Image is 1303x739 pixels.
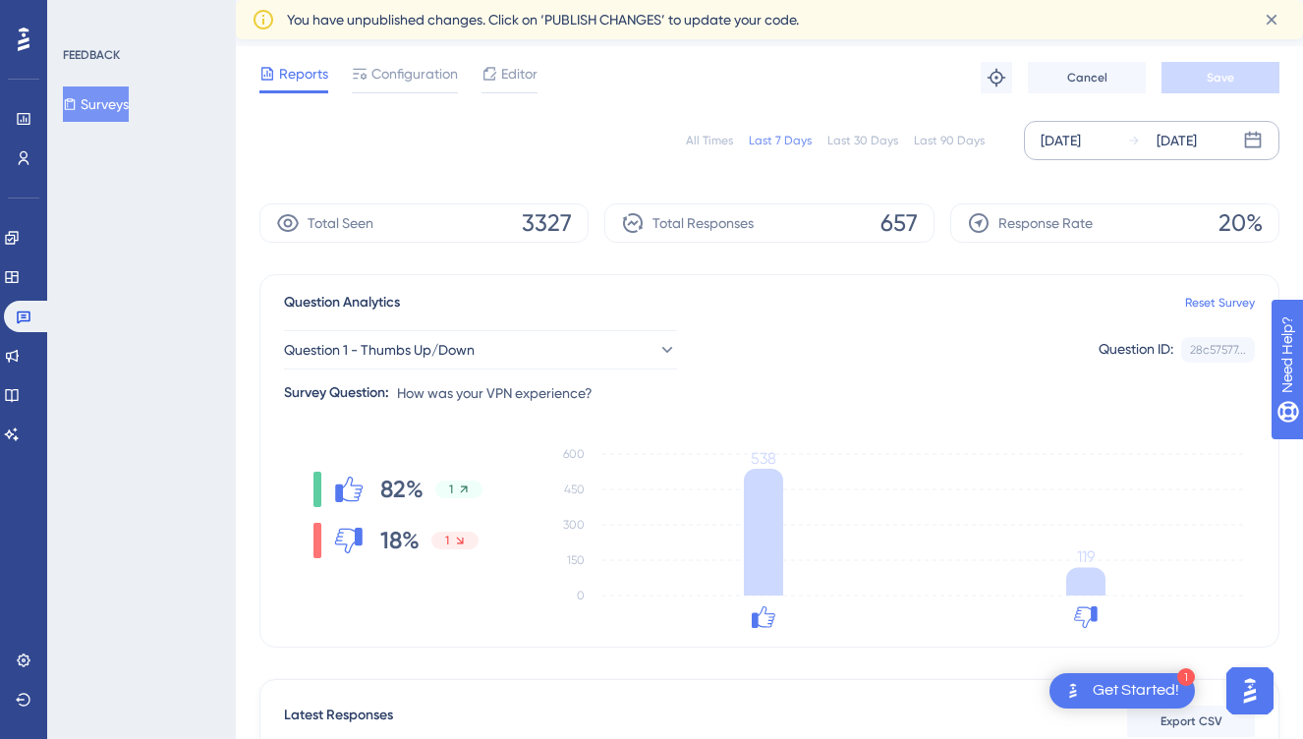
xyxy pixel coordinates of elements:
[1093,680,1179,702] div: Get Started!
[371,62,458,85] span: Configuration
[577,589,585,602] tspan: 0
[1041,129,1081,152] div: [DATE]
[63,86,129,122] button: Surveys
[284,330,677,369] button: Question 1 - Thumbs Up/Down
[308,211,373,235] span: Total Seen
[63,47,120,63] div: FEEDBACK
[1099,337,1173,363] div: Question ID:
[284,381,389,405] div: Survey Question:
[522,207,572,239] span: 3327
[1177,668,1195,686] div: 1
[749,133,812,148] div: Last 7 Days
[380,525,420,556] span: 18%
[449,482,453,497] span: 1
[564,483,585,496] tspan: 450
[1161,713,1222,729] span: Export CSV
[1077,547,1095,566] tspan: 119
[445,533,449,548] span: 1
[827,133,898,148] div: Last 30 Days
[563,518,585,532] tspan: 300
[1220,661,1279,720] iframe: UserGuiding AI Assistant Launcher
[652,211,754,235] span: Total Responses
[914,133,985,148] div: Last 90 Days
[1049,673,1195,709] div: Open Get Started! checklist, remaining modules: 1
[567,553,585,567] tspan: 150
[46,5,123,28] span: Need Help?
[1067,70,1107,85] span: Cancel
[284,338,475,362] span: Question 1 - Thumbs Up/Down
[380,474,424,505] span: 82%
[284,704,393,739] span: Latest Responses
[1061,679,1085,703] img: launcher-image-alternative-text
[284,291,400,314] span: Question Analytics
[279,62,328,85] span: Reports
[1185,295,1255,311] a: Reset Survey
[1161,62,1279,93] button: Save
[563,447,585,461] tspan: 600
[397,381,593,405] span: How was your VPN experience?
[1207,70,1234,85] span: Save
[751,449,776,468] tspan: 538
[1028,62,1146,93] button: Cancel
[1190,342,1246,358] div: 28c57577...
[1157,129,1197,152] div: [DATE]
[1127,706,1255,737] button: Export CSV
[880,207,918,239] span: 657
[501,62,538,85] span: Editor
[686,133,733,148] div: All Times
[998,211,1093,235] span: Response Rate
[1218,207,1263,239] span: 20%
[287,8,799,31] span: You have unpublished changes. Click on ‘PUBLISH CHANGES’ to update your code.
